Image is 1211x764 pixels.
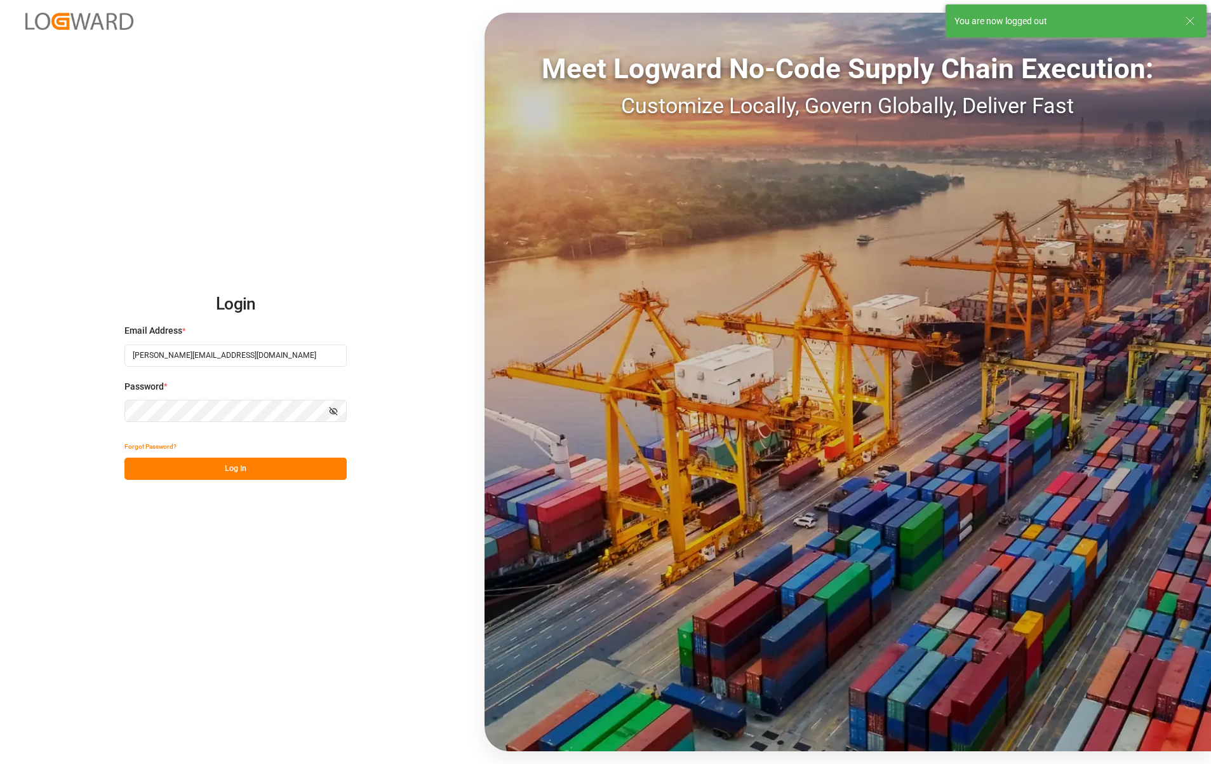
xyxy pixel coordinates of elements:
span: Email Address [124,324,182,338]
button: Log In [124,458,347,480]
div: You are now logged out [954,15,1173,28]
h2: Login [124,284,347,325]
input: Enter your email [124,344,347,367]
div: Customize Locally, Govern Globally, Deliver Fast [485,90,1211,122]
span: Password [124,380,164,393]
button: Forgot Password? [124,435,177,458]
div: Meet Logward No-Code Supply Chain Execution: [485,48,1211,90]
img: Logward_new_orange.png [25,13,133,30]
